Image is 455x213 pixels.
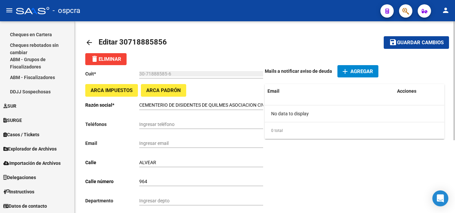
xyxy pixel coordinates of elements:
span: Email [267,88,279,94]
span: - ospcra [53,3,80,18]
datatable-header-cell: Acciones [394,84,444,98]
span: Guardar cambios [397,40,444,46]
span: Instructivos [3,188,34,195]
p: Email [85,140,139,147]
mat-icon: add [341,67,349,75]
div: No data to display [265,105,444,122]
button: Guardar cambios [384,36,449,49]
button: Agregar [337,65,378,77]
span: Delegaciones [3,174,36,181]
span: ARCA Padrón [146,88,181,94]
mat-icon: delete [91,55,99,63]
span: Importación de Archivos [3,160,61,167]
span: SUR [3,102,16,110]
span: Casos / Tickets [3,131,39,138]
span: Explorador de Archivos [3,145,57,153]
div: Open Intercom Messenger [432,190,448,206]
span: SURGE [3,117,22,124]
p: Teléfonos [85,121,139,128]
p: Departmento [85,197,139,204]
mat-icon: person [442,6,450,14]
p: Calle [85,159,139,166]
p: Razón social [85,101,139,109]
p: Cuit [85,70,139,77]
datatable-header-cell: Email [265,84,394,98]
span: Datos de contacto [3,202,47,210]
mat-icon: menu [5,6,13,14]
mat-icon: save [389,38,397,46]
button: ARCA Padrón [141,84,186,96]
mat-icon: arrow_back [85,39,93,47]
span: Editar 30718885856 [99,38,167,46]
div: 0 total [265,122,444,139]
button: Eliminar [85,53,127,65]
button: ARCA Impuestos [85,84,138,96]
span: Eliminar [91,56,121,62]
span: ARCA Impuestos [91,88,133,94]
span: Acciones [397,88,416,94]
span: Agregar [350,68,373,74]
p: Calle número [85,178,139,185]
p: Mails a notificar aviso de deuda [265,67,332,75]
